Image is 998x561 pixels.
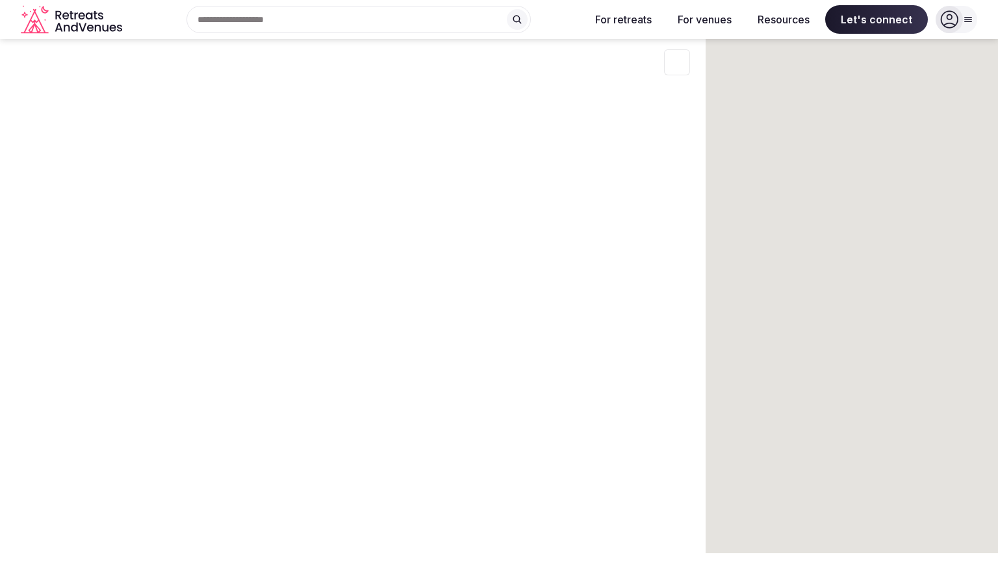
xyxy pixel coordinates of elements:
button: For retreats [585,5,662,34]
a: Visit the homepage [21,5,125,34]
button: For venues [667,5,742,34]
span: Let's connect [825,5,928,34]
svg: Retreats and Venues company logo [21,5,125,34]
button: Resources [747,5,820,34]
